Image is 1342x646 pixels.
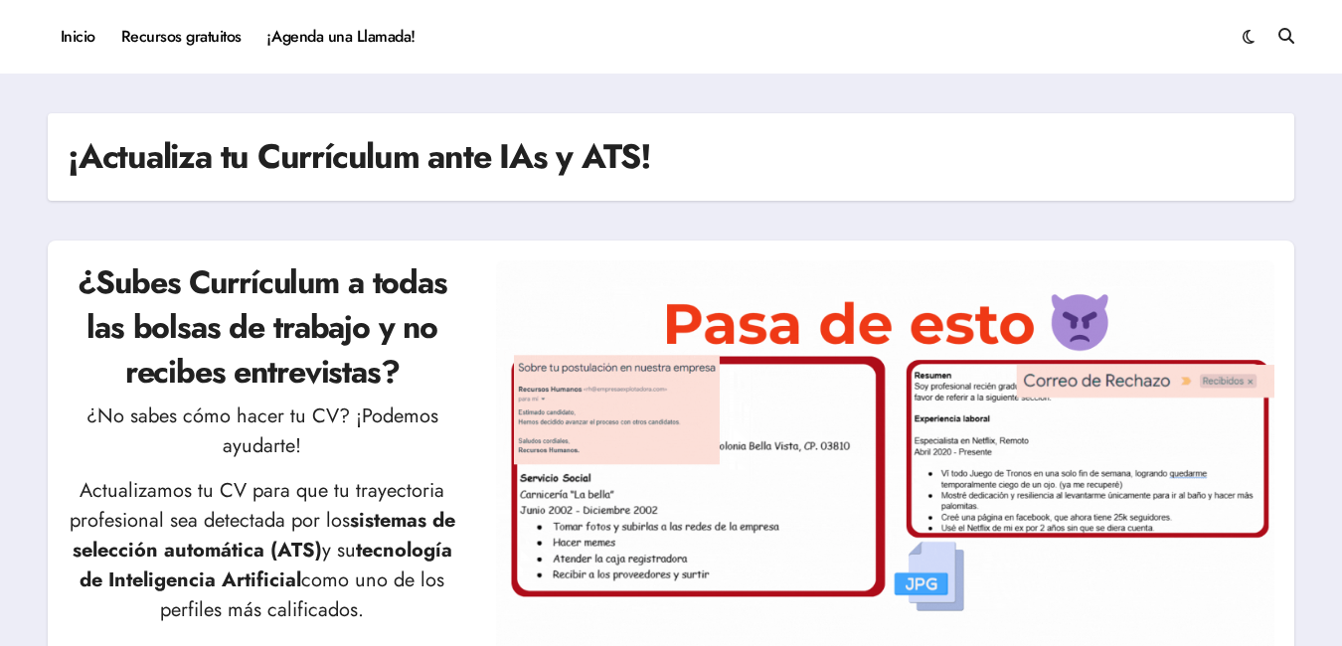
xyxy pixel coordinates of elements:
[68,476,456,625] p: Actualizamos tu CV para que tu trayectoria profesional sea detectada por los y su como uno de los...
[68,260,456,394] h2: ¿Subes Currículum a todas las bolsas de trabajo y no recibes entrevistas?
[80,536,452,594] strong: tecnología de Inteligencia Artificial
[68,402,456,461] p: ¿No sabes cómo hacer tu CV? ¡Podemos ayudarte!
[68,133,651,181] h1: ¡Actualiza tu Currículum ante IAs y ATS!
[254,10,428,64] a: ¡Agenda una Llamada!
[48,10,108,64] a: Inicio
[73,506,455,565] strong: sistemas de selección automática (ATS)
[108,10,254,64] a: Recursos gratuitos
